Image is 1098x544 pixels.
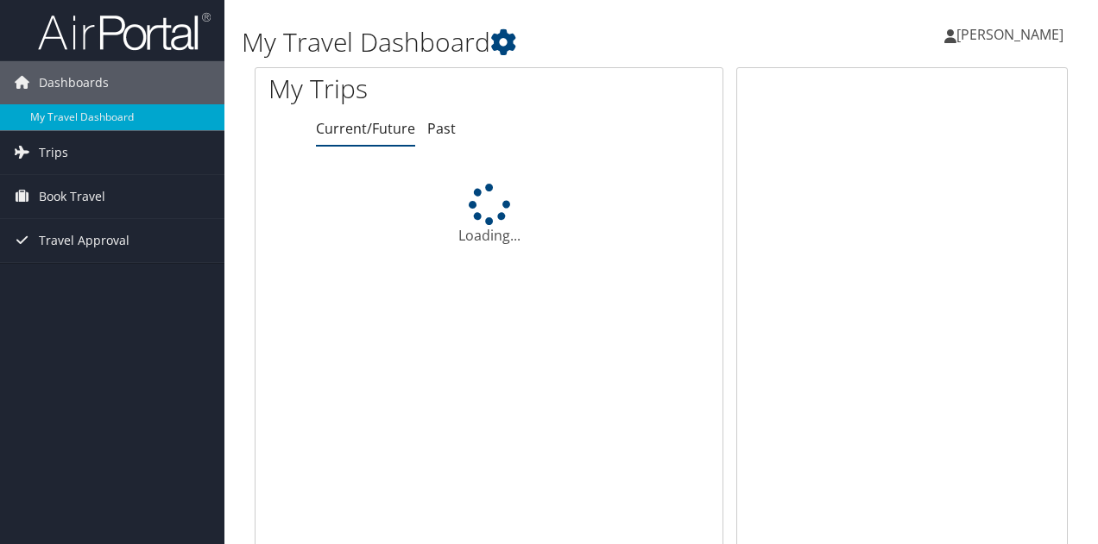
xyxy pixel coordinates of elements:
[39,175,105,218] span: Book Travel
[39,61,109,104] span: Dashboards
[944,9,1081,60] a: [PERSON_NAME]
[268,71,515,107] h1: My Trips
[242,24,801,60] h1: My Travel Dashboard
[39,131,68,174] span: Trips
[316,119,415,138] a: Current/Future
[256,184,723,246] div: Loading...
[38,11,211,52] img: airportal-logo.png
[427,119,456,138] a: Past
[956,25,1063,44] span: [PERSON_NAME]
[39,219,129,262] span: Travel Approval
